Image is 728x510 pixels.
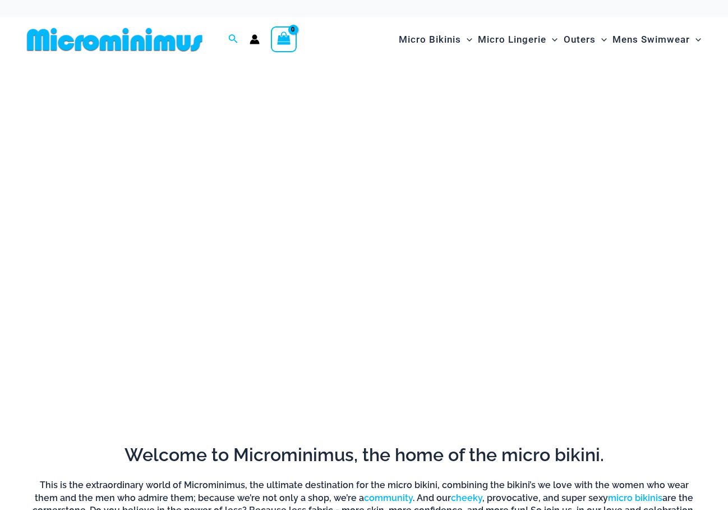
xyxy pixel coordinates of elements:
span: Micro Lingerie [478,25,546,54]
span: Menu Toggle [546,25,557,54]
span: Menu Toggle [596,25,607,54]
span: Menu Toggle [690,25,701,54]
a: Account icon link [250,34,260,44]
a: Mens SwimwearMenu ToggleMenu Toggle [610,22,704,57]
a: View Shopping Cart, empty [271,26,297,52]
a: Search icon link [228,33,238,47]
a: cheeky [451,493,482,503]
nav: Site Navigation [394,21,706,58]
span: Menu Toggle [461,25,472,54]
span: Mens Swimwear [612,25,690,54]
span: Outers [564,25,596,54]
a: community [364,493,413,503]
h2: Welcome to Microminimus, the home of the micro bikini. [31,443,697,467]
a: Micro BikinisMenu ToggleMenu Toggle [396,22,475,57]
a: OutersMenu ToggleMenu Toggle [561,22,610,57]
span: Micro Bikinis [399,25,461,54]
img: MM SHOP LOGO FLAT [22,27,207,52]
a: Micro LingerieMenu ToggleMenu Toggle [475,22,560,57]
a: micro bikinis [608,493,662,503]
